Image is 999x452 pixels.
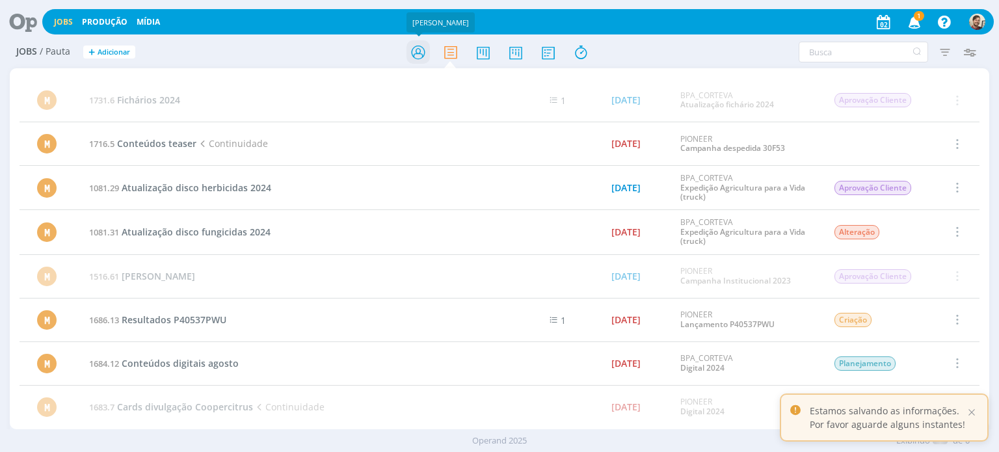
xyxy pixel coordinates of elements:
button: G [968,10,986,33]
span: 1 [561,314,566,326]
span: 1684.12 [89,358,119,369]
span: / Pauta [40,46,70,57]
a: Campanha Institucional 2023 [680,275,791,286]
input: Busca [799,42,928,62]
span: + [88,46,95,59]
span: [PERSON_NAME] [122,270,195,282]
span: Aprovação Cliente [834,181,911,195]
div: [DATE] [611,359,641,368]
a: 1516.61[PERSON_NAME] [89,270,195,282]
span: 1081.29 [89,182,119,194]
a: Mídia [137,16,160,27]
span: 1686.13 [89,314,119,326]
a: Campanha despedida 30F53 [680,142,785,153]
span: Conteúdos teaser [117,137,196,150]
div: M [37,178,57,198]
span: Aprovação Cliente [834,93,911,107]
span: 1716.5 [89,138,114,150]
span: Cards divulgação Coopercitrus [117,401,253,413]
span: Jobs [16,46,37,57]
span: Atualização disco fungicidas 2024 [122,226,271,238]
span: Criação [834,313,872,327]
a: 1716.5Conteúdos teaser [89,137,196,150]
span: Atualização disco herbicidas 2024 [122,181,271,194]
a: 1683.7Cards divulgação Coopercitrus [89,401,253,413]
a: 1731.6Fichários 2024 [89,94,180,106]
div: PIONEER [680,310,814,329]
span: 1683.7 [89,401,114,413]
button: +Adicionar [83,46,135,59]
button: Jobs [50,17,77,27]
div: [DATE] [611,96,641,105]
div: [DATE] [611,272,641,281]
span: Planejamento [834,356,896,371]
div: M [37,134,57,153]
a: 1684.12Conteúdos digitais agosto [89,357,239,369]
div: [DATE] [611,228,641,237]
div: M [37,267,57,286]
div: PIONEER [680,135,814,153]
a: Atualização fichário 2024 [680,99,774,110]
div: M [37,90,57,110]
a: 1081.29Atualização disco herbicidas 2024 [89,181,271,194]
button: 1 [900,10,927,34]
span: Fichários 2024 [117,94,180,106]
span: 1 [914,11,924,21]
div: BPA_CORTEVA [680,91,814,110]
span: 1516.61 [89,271,119,282]
span: Alteração [834,225,879,239]
div: PIONEER [680,397,814,416]
div: [DATE] [611,315,641,325]
div: M [37,354,57,373]
div: M [37,222,57,242]
a: 1686.13Resultados P40537PWU [89,313,226,326]
div: [DATE] [611,139,641,148]
img: G [969,14,985,30]
a: Lançamento P40537PWU [680,319,775,330]
button: Mídia [133,17,164,27]
a: Expedição Agricultura para a Vida (truck) [680,226,805,246]
a: Produção [82,16,127,27]
button: Produção [78,17,131,27]
span: Conteúdos digitais agosto [122,357,239,369]
span: Continuidade [253,401,324,413]
div: [DATE] [611,403,641,412]
div: [PERSON_NAME] [406,12,475,33]
a: Digital 2024 [680,362,725,373]
div: M [37,397,57,417]
div: BPA_CORTEVA [680,218,814,246]
p: Estamos salvando as informações. Por favor aguarde alguns instantes! [810,404,965,431]
span: Continuidade [196,137,267,150]
div: PIONEER [680,267,814,286]
div: BPA_CORTEVA [680,354,814,373]
a: Digital 2024 [680,406,725,417]
span: Resultados P40537PWU [122,313,226,326]
span: 1081.31 [89,226,119,238]
div: M [37,310,57,330]
a: Expedição Agricultura para a Vida (truck) [680,182,805,202]
a: 1081.31Atualização disco fungicidas 2024 [89,226,271,238]
span: 1 [561,94,566,107]
div: [DATE] [611,183,641,193]
a: Jobs [54,16,73,27]
span: Aprovação Cliente [834,269,911,284]
span: 1731.6 [89,94,114,106]
div: BPA_CORTEVA [680,174,814,202]
span: Adicionar [98,48,130,57]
